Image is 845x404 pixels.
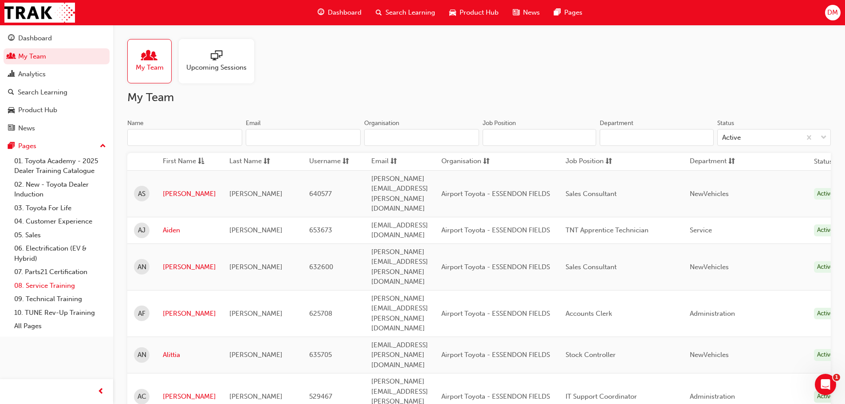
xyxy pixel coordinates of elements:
[814,261,837,273] div: Active
[371,294,428,333] span: [PERSON_NAME][EMAIL_ADDRESS][PERSON_NAME][DOMAIN_NAME]
[605,156,612,167] span: sorting-icon
[4,28,110,138] button: DashboardMy TeamAnalyticsSearch LearningProduct HubNews
[390,156,397,167] span: sorting-icon
[127,39,179,83] a: My Team
[566,351,616,359] span: Stock Controller
[11,154,110,178] a: 01. Toyota Academy - 2025 Dealer Training Catalogue
[566,156,614,167] button: Job Positionsorting-icon
[690,351,729,359] span: NewVehicles
[690,310,735,318] span: Administration
[138,309,145,319] span: AF
[11,228,110,242] a: 05. Sales
[309,392,332,400] span: 529467
[4,138,110,154] button: Pages
[600,119,633,128] div: Department
[364,119,399,128] div: Organisation
[513,7,519,18] span: news-icon
[4,102,110,118] a: Product Hub
[8,71,15,78] span: chart-icon
[8,125,15,133] span: news-icon
[309,156,358,167] button: Usernamesorting-icon
[554,7,561,18] span: pages-icon
[564,8,582,18] span: Pages
[138,225,145,235] span: AJ
[717,119,734,128] div: Status
[376,7,382,18] span: search-icon
[11,242,110,265] a: 06. Electrification (EV & Hybrid)
[4,120,110,137] a: News
[728,156,735,167] span: sorting-icon
[8,142,15,150] span: pages-icon
[821,132,827,144] span: down-icon
[4,84,110,101] a: Search Learning
[246,129,361,146] input: Email
[18,123,35,133] div: News
[163,156,212,167] button: First Nameasc-icon
[163,262,216,272] a: [PERSON_NAME]
[441,190,550,198] span: Airport Toyota - ESSENDON FIELDS
[4,66,110,82] a: Analytics
[371,341,428,369] span: [EMAIL_ADDRESS][PERSON_NAME][DOMAIN_NAME]
[309,156,341,167] span: Username
[690,190,729,198] span: NewVehicles
[229,263,283,271] span: [PERSON_NAME]
[814,157,833,167] th: Status
[722,133,741,143] div: Active
[163,392,216,402] a: [PERSON_NAME]
[460,8,499,18] span: Product Hub
[371,156,420,167] button: Emailsorting-icon
[814,349,837,361] div: Active
[690,156,739,167] button: Departmentsorting-icon
[441,226,550,234] span: Airport Toyota - ESSENDON FIELDS
[136,63,164,73] span: My Team
[127,90,831,105] h2: My Team
[825,5,841,20] button: DM
[8,89,14,97] span: search-icon
[566,156,604,167] span: Job Position
[690,226,712,234] span: Service
[163,189,216,199] a: [PERSON_NAME]
[309,226,332,234] span: 653673
[11,265,110,279] a: 07. Parts21 Certification
[11,292,110,306] a: 09. Technical Training
[342,156,349,167] span: sorting-icon
[385,8,435,18] span: Search Learning
[310,4,369,22] a: guage-iconDashboard
[328,8,362,18] span: Dashboard
[179,39,261,83] a: Upcoming Sessions
[827,8,838,18] span: DM
[229,226,283,234] span: [PERSON_NAME]
[229,351,283,359] span: [PERSON_NAME]
[186,63,247,73] span: Upcoming Sessions
[547,4,590,22] a: pages-iconPages
[229,190,283,198] span: [PERSON_NAME]
[483,129,596,146] input: Job Position
[371,248,428,286] span: [PERSON_NAME][EMAIL_ADDRESS][PERSON_NAME][DOMAIN_NAME]
[18,141,36,151] div: Pages
[441,310,550,318] span: Airport Toyota - ESSENDON FIELDS
[690,263,729,271] span: NewVehicles
[163,309,216,319] a: [PERSON_NAME]
[483,119,516,128] div: Job Position
[371,175,428,213] span: [PERSON_NAME][EMAIL_ADDRESS][PERSON_NAME][DOMAIN_NAME]
[4,3,75,23] img: Trak
[814,308,837,320] div: Active
[364,129,479,146] input: Organisation
[309,351,332,359] span: 635705
[11,279,110,293] a: 08. Service Training
[100,141,106,152] span: up-icon
[4,30,110,47] a: Dashboard
[309,263,333,271] span: 632600
[8,53,15,61] span: people-icon
[566,392,637,400] span: IT Support Coordinator
[138,350,146,360] span: AN
[566,310,612,318] span: Accounts Clerk
[18,69,46,79] div: Analytics
[814,188,837,200] div: Active
[371,221,428,239] span: [EMAIL_ADDRESS][DOMAIN_NAME]
[566,190,617,198] span: Sales Consultant
[441,156,481,167] span: Organisation
[815,374,836,395] iframe: Intercom live chat
[318,7,324,18] span: guage-icon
